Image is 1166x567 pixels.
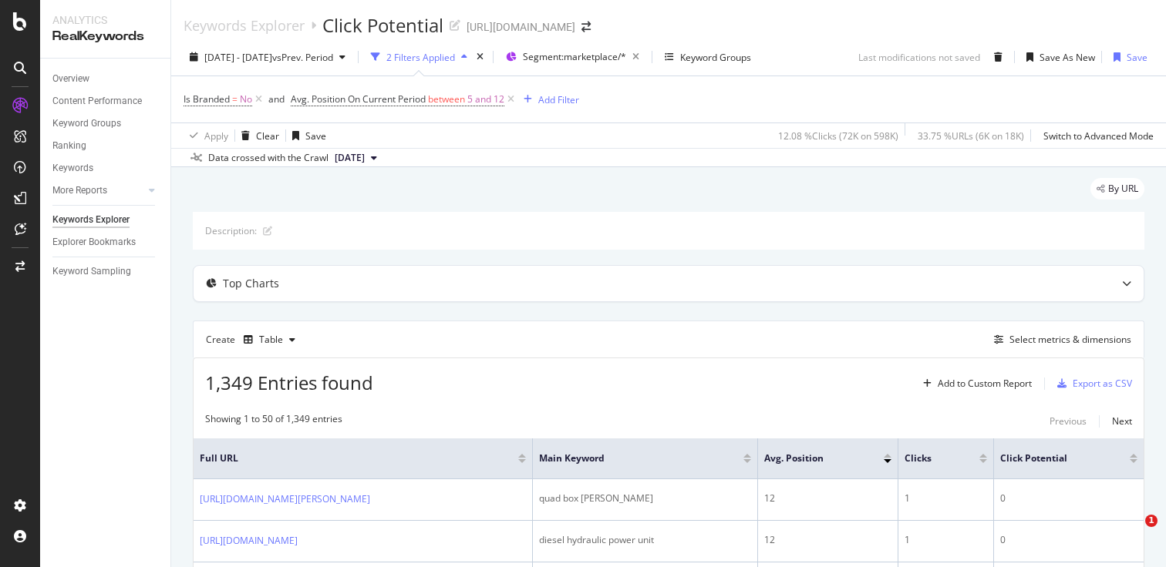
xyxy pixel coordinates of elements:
[184,123,228,148] button: Apply
[208,151,329,165] div: Data crossed with the Crawl
[1037,123,1154,148] button: Switch to Advanced Mode
[1108,184,1138,193] span: By URL
[335,151,365,165] span: 2025 Aug. 16th
[1051,371,1132,396] button: Export as CSV
[52,212,160,228] a: Keywords Explorer
[286,123,326,148] button: Save
[256,129,279,143] div: Clear
[291,92,426,106] span: Avg. Position On Current Period
[1090,178,1144,200] div: legacy label
[206,327,302,352] div: Create
[235,123,279,148] button: Clear
[517,90,579,109] button: Add Filter
[52,93,142,109] div: Content Performance
[538,93,579,106] div: Add Filter
[200,451,495,465] span: Full URL
[1112,412,1132,431] button: Next
[238,327,302,352] button: Table
[52,160,93,176] div: Keywords
[322,12,443,39] div: Click Potential
[917,371,1032,396] button: Add to Custom Report
[1107,45,1147,69] button: Save
[581,22,591,32] div: arrow-right-arrow-left
[200,533,298,549] a: [URL][DOMAIN_NAME]
[52,183,144,199] a: More Reports
[1040,51,1095,64] div: Save As New
[272,51,333,64] span: vs Prev. Period
[52,28,158,45] div: RealKeywords
[205,370,373,395] span: 1,349 Entries found
[52,212,130,228] div: Keywords Explorer
[1020,45,1095,69] button: Save As New
[473,49,487,65] div: times
[905,492,988,505] div: 1
[52,183,107,199] div: More Reports
[764,451,860,465] span: Avg. Position
[764,492,891,505] div: 12
[905,533,988,547] div: 1
[52,12,158,28] div: Analytics
[223,276,279,291] div: Top Charts
[988,330,1131,349] button: Select metrics & dimensions
[365,45,473,69] button: 2 Filters Applied
[52,116,121,132] div: Keyword Groups
[1009,333,1131,346] div: Select metrics & dimensions
[52,138,160,154] a: Ranking
[539,492,751,505] div: quad box [PERSON_NAME]
[52,263,160,280] a: Keyword Sampling
[938,379,1032,388] div: Add to Custom Report
[428,92,465,106] span: between
[386,51,455,64] div: 2 Filters Applied
[858,51,980,64] div: Last modifications not saved
[1000,451,1107,465] span: Click Potential
[1112,414,1132,428] div: Next
[52,93,160,109] a: Content Performance
[52,234,160,250] a: Explorer Bookmarks
[778,129,898,143] div: 12.08 % Clicks ( 72K on 598K )
[539,533,751,547] div: diesel hydraulic power unit
[1050,412,1087,431] button: Previous
[204,51,272,64] span: [DATE] - [DATE]
[200,492,370,507] a: [URL][DOMAIN_NAME][PERSON_NAME]
[523,50,626,63] span: Segment: marketplace/*
[259,335,283,344] div: Table
[305,129,326,143] div: Save
[52,116,160,132] a: Keyword Groups
[52,234,136,250] div: Explorer Bookmarks
[205,412,342,431] div: Showing 1 to 50 of 1,349 entries
[52,160,160,176] a: Keywords
[905,451,957,465] span: Clicks
[204,129,228,143] div: Apply
[268,92,285,106] div: and
[1000,492,1137,505] div: 0
[539,451,720,465] span: Main Keyword
[1043,129,1154,143] div: Switch to Advanced Mode
[1050,414,1087,428] div: Previous
[52,71,89,87] div: Overview
[52,263,131,280] div: Keyword Sampling
[268,92,285,106] button: and
[52,138,86,154] div: Ranking
[184,17,305,34] a: Keywords Explorer
[329,149,383,167] button: [DATE]
[918,129,1024,143] div: 33.75 % URLs ( 6K on 18K )
[1145,515,1158,527] span: 1
[240,89,252,110] span: No
[467,19,575,35] div: [URL][DOMAIN_NAME]
[232,92,238,106] span: =
[1073,377,1132,390] div: Export as CSV
[1127,51,1147,64] div: Save
[52,71,160,87] a: Overview
[500,45,645,69] button: Segment:marketplace/*
[467,89,504,110] span: 5 and 12
[764,533,891,547] div: 12
[205,224,257,237] div: Description:
[184,92,230,106] span: Is Branded
[1000,533,1137,547] div: 0
[680,51,751,64] div: Keyword Groups
[1114,515,1151,552] iframe: Intercom live chat
[184,45,352,69] button: [DATE] - [DATE]vsPrev. Period
[659,45,757,69] button: Keyword Groups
